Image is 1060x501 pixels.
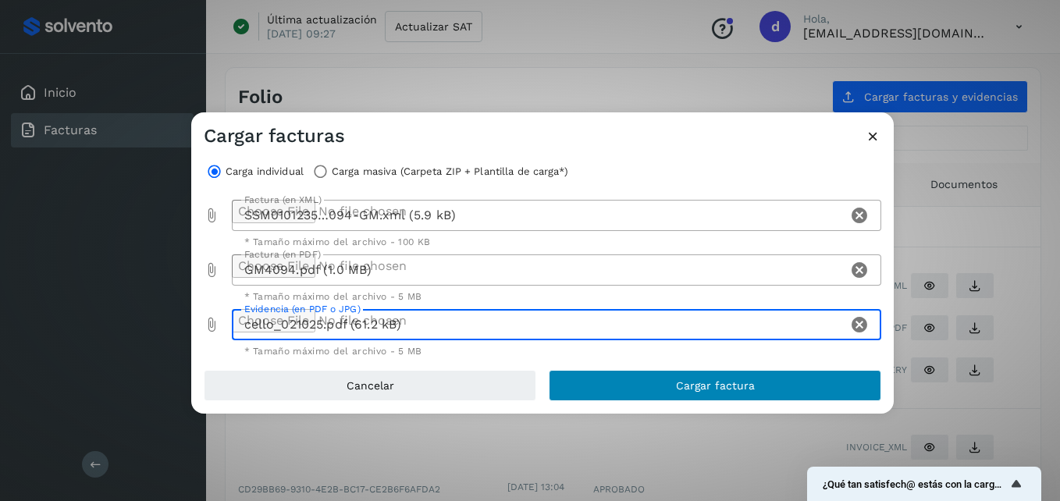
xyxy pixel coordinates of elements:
[244,237,870,247] div: * Tamaño máximo del archivo - 100 KB
[232,309,848,340] div: cello_021025.pdf (61.2 kB)
[204,317,219,332] i: Evidencia (en PDF o JPG) prepended action
[204,125,345,147] h3: Cargar facturas
[226,161,304,183] label: Carga individual
[549,370,881,401] button: Cargar factura
[850,206,869,225] i: Clear Factura (en XML)
[204,208,219,223] i: Factura (en XML) prepended action
[850,261,869,279] i: Clear Factura (en PDF)
[244,346,870,356] div: * Tamaño máximo del archivo - 5 MB
[244,292,870,301] div: * Tamaño máximo del archivo - 5 MB
[347,380,394,391] span: Cancelar
[204,262,219,278] i: Factura (en PDF) prepended action
[204,370,536,401] button: Cancelar
[850,315,869,334] i: Clear Evidencia (en PDF o JPG)
[232,200,848,231] div: SSM0101235…094-GM.xml (5.9 kB)
[232,254,848,286] div: GM4094.pdf (1.0 MB)
[676,380,755,391] span: Cargar factura
[823,474,1026,493] button: Mostrar encuesta - ¿Qué tan satisfech@ estás con la carga de tus facturas?
[823,478,1007,490] span: ¿Qué tan satisfech@ estás con la carga de tus facturas?
[332,161,568,183] label: Carga masiva (Carpeta ZIP + Plantilla de carga*)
